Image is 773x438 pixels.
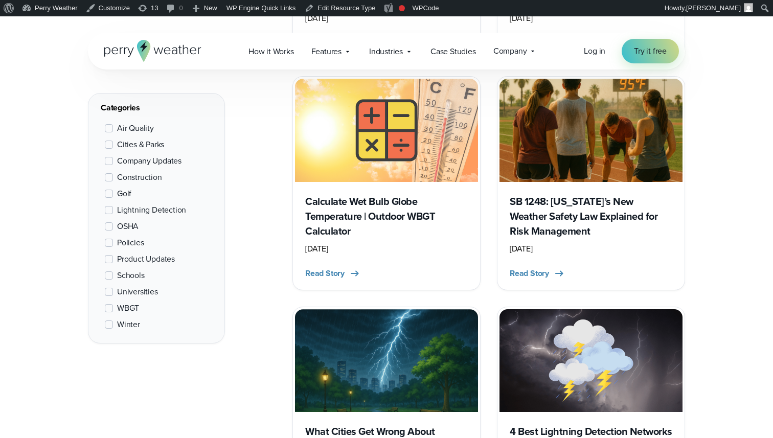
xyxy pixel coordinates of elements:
[292,76,481,290] a: Calculate Wet Bulb Globe Temperature (WBGT) Calculate Wet Bulb Globe Temperature | Outdoor WBGT C...
[117,188,131,200] span: Golf
[101,102,212,114] div: Categories
[240,41,303,62] a: How it Works
[510,267,549,280] span: Read Story
[510,12,672,25] div: [DATE]
[430,45,476,58] span: Case Studies
[510,194,672,239] h3: SB 1248: [US_STATE]’s New Weather Safety Law Explained for Risk Management
[311,45,342,58] span: Features
[369,45,403,58] span: Industries
[117,318,140,331] span: Winter
[499,309,683,412] img: Lightning Detection Networks Ranked
[497,76,685,290] a: California Senate Bill 1248 heat stress SB 1248: [US_STATE]’s New Weather Safety Law Explained fo...
[399,5,405,11] div: Focus keyphrase not set
[493,45,527,57] span: Company
[117,269,145,282] span: Schools
[510,243,672,255] div: [DATE]
[305,194,468,239] h3: Calculate Wet Bulb Globe Temperature | Outdoor WBGT Calculator
[117,171,162,183] span: Construction
[305,12,468,25] div: [DATE]
[422,41,485,62] a: Case Studies
[117,286,158,298] span: Universities
[295,79,478,181] img: Calculate Wet Bulb Globe Temperature (WBGT)
[117,220,139,233] span: OSHA
[499,79,683,181] img: California Senate Bill 1248 heat stress
[117,302,139,314] span: WBGT
[117,237,144,249] span: Policies
[117,122,154,134] span: Air Quality
[248,45,294,58] span: How it Works
[686,4,741,12] span: [PERSON_NAME]
[584,45,605,57] a: Log in
[117,155,181,167] span: Company Updates
[305,267,361,280] button: Read Story
[622,39,679,63] a: Try it free
[117,204,186,216] span: Lightning Detection
[634,45,667,57] span: Try it free
[117,139,164,151] span: Cities & Parks
[305,267,345,280] span: Read Story
[117,253,175,265] span: Product Updates
[510,267,565,280] button: Read Story
[295,309,478,412] img: Lightning Tracking and lightning detection for Cities
[305,243,468,255] div: [DATE]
